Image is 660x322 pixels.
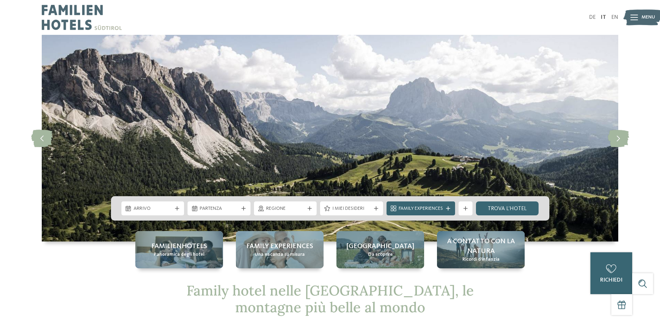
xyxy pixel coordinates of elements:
[601,15,606,20] a: IT
[642,14,655,21] span: Menu
[42,35,618,242] img: Family hotel nelle Dolomiti: una vacanza nel regno dei Monti Pallidi
[368,251,393,258] span: Da scoprire
[236,231,324,268] a: Family hotel nelle Dolomiti: una vacanza nel regno dei Monti Pallidi Family experiences Una vacan...
[399,205,443,212] span: Family Experiences
[589,15,596,20] a: DE
[186,282,474,316] span: Family hotel nelle [GEOGRAPHIC_DATA], le montagne più belle al mondo
[462,256,500,263] span: Ricordi d’infanzia
[437,231,525,268] a: Family hotel nelle Dolomiti: una vacanza nel regno dei Monti Pallidi A contatto con la natura Ric...
[336,231,424,268] a: Family hotel nelle Dolomiti: una vacanza nel regno dei Monti Pallidi [GEOGRAPHIC_DATA] Da scoprire
[590,252,632,294] a: richiedi
[151,242,207,251] span: Familienhotels
[255,251,305,258] span: Una vacanza su misura
[135,231,223,268] a: Family hotel nelle Dolomiti: una vacanza nel regno dei Monti Pallidi Familienhotels Panoramica de...
[200,205,238,212] span: Partenza
[611,15,618,20] a: EN
[347,242,414,251] span: [GEOGRAPHIC_DATA]
[600,277,622,283] span: richiedi
[444,237,518,256] span: A contatto con la natura
[266,205,305,212] span: Regione
[246,242,313,251] span: Family experiences
[332,205,371,212] span: I miei desideri
[476,201,539,215] a: trova l’hotel
[154,251,205,258] span: Panoramica degli hotel
[134,205,172,212] span: Arrivo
